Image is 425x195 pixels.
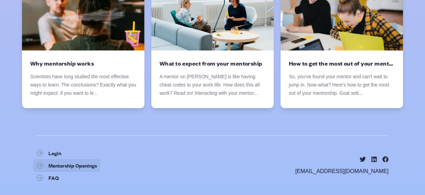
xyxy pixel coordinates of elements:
[34,159,100,172] a: Mentorship Openings
[34,147,100,159] a: Login
[160,72,265,97] p: A mentor on [PERSON_NAME] is like having cheat codes to your work life. How does this all work? R...
[34,172,100,184] a: FAQ
[289,59,395,68] h3: How to get the most out of your mentorship
[160,59,265,68] h3: What to expect from your mentorship
[289,72,395,97] p: So, you've found your mentor and can't wait to jump in. Now what? Here's how to get the most out ...
[295,168,389,175] a: [EMAIL_ADDRESS][DOMAIN_NAME]
[30,59,136,68] h3: Why mentorship works
[30,72,136,97] p: Scientists have long studied the most effective ways to learn. The conclusions? Exactly what you ...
